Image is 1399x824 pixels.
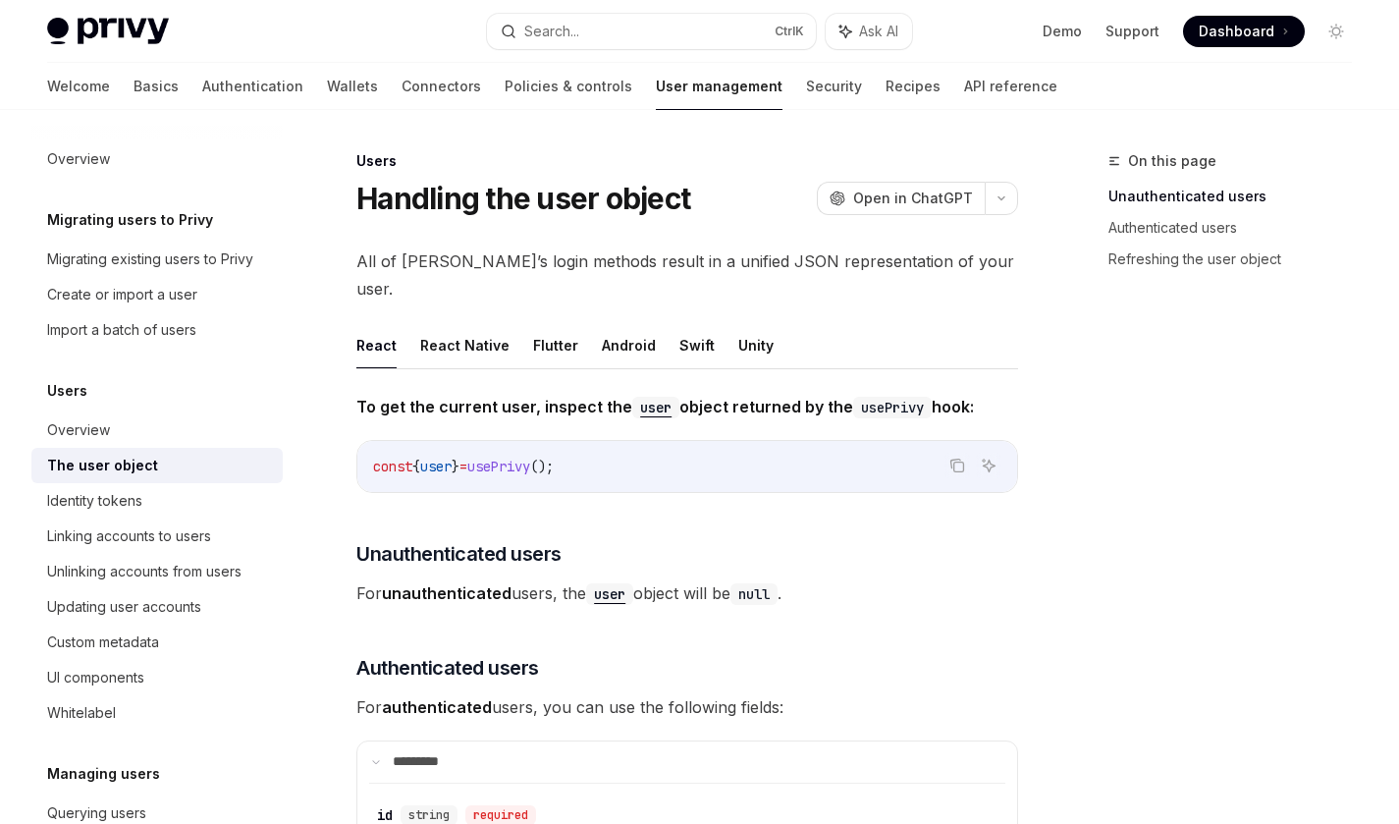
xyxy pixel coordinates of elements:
a: Policies & controls [505,63,632,110]
button: Flutter [533,322,578,368]
span: Authenticated users [356,654,539,682]
div: Overview [47,418,110,442]
button: Open in ChatGPT [817,182,985,215]
div: Unlinking accounts from users [47,560,242,583]
code: user [586,583,633,605]
strong: authenticated [382,697,492,717]
button: Copy the contents from the code block [944,453,970,478]
span: user [420,458,452,475]
span: const [373,458,412,475]
a: Demo [1043,22,1082,41]
a: Welcome [47,63,110,110]
a: Linking accounts to users [31,519,283,554]
a: Authentication [202,63,303,110]
span: For users, the object will be . [356,579,1018,607]
a: The user object [31,448,283,483]
div: The user object [47,454,158,477]
a: UI components [31,660,283,695]
a: Migrating existing users to Privy [31,242,283,277]
a: API reference [964,63,1057,110]
a: Authenticated users [1108,212,1368,244]
a: Refreshing the user object [1108,244,1368,275]
span: Unauthenticated users [356,540,562,568]
a: Unauthenticated users [1108,181,1368,212]
button: Ask AI [976,453,1001,478]
div: Search... [524,20,579,43]
span: } [452,458,459,475]
span: Ctrl K [775,24,804,39]
button: Android [602,322,656,368]
h5: Migrating users to Privy [47,208,213,232]
a: Wallets [327,63,378,110]
code: usePrivy [853,397,932,418]
div: Overview [47,147,110,171]
a: user [632,397,679,416]
a: Connectors [402,63,481,110]
div: Create or import a user [47,283,197,306]
a: Recipes [886,63,941,110]
code: user [632,397,679,418]
span: All of [PERSON_NAME]’s login methods result in a unified JSON representation of your user. [356,247,1018,302]
strong: To get the current user, inspect the object returned by the hook: [356,397,974,416]
div: Import a batch of users [47,318,196,342]
button: Ask AI [826,14,912,49]
span: usePrivy [467,458,530,475]
a: Overview [31,412,283,448]
a: Support [1105,22,1159,41]
div: Updating user accounts [47,595,201,619]
span: For users, you can use the following fields: [356,693,1018,721]
a: Unlinking accounts from users [31,554,283,589]
a: user [586,583,633,603]
a: Security [806,63,862,110]
span: Open in ChatGPT [853,189,973,208]
span: On this page [1128,149,1216,173]
a: Overview [31,141,283,177]
h1: Handling the user object [356,181,690,216]
span: string [408,807,450,823]
span: Ask AI [859,22,898,41]
a: Identity tokens [31,483,283,519]
h5: Managing users [47,762,160,786]
button: Unity [738,322,774,368]
h5: Users [47,379,87,403]
a: Import a batch of users [31,312,283,348]
a: User management [656,63,782,110]
code: null [730,583,778,605]
span: { [412,458,420,475]
div: Custom metadata [47,631,159,654]
a: Dashboard [1183,16,1305,47]
button: React [356,322,397,368]
div: UI components [47,666,144,689]
img: light logo [47,18,169,45]
div: Linking accounts to users [47,524,211,548]
a: Whitelabel [31,695,283,731]
div: Users [356,151,1018,171]
button: Swift [679,322,715,368]
button: React Native [420,322,510,368]
strong: unauthenticated [382,583,511,603]
a: Basics [134,63,179,110]
span: = [459,458,467,475]
span: Dashboard [1199,22,1274,41]
div: Whitelabel [47,701,116,725]
a: Create or import a user [31,277,283,312]
div: Identity tokens [47,489,142,513]
button: Toggle dark mode [1320,16,1352,47]
div: Migrating existing users to Privy [47,247,253,271]
button: Search...CtrlK [487,14,815,49]
a: Custom metadata [31,625,283,660]
span: (); [530,458,554,475]
a: Updating user accounts [31,589,283,625]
